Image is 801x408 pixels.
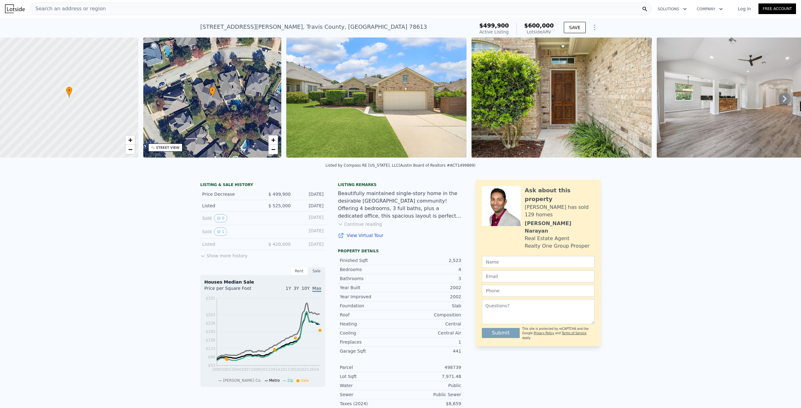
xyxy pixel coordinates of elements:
[338,232,463,239] a: View Virtual Tour
[202,191,258,197] div: Price Decrease
[200,23,427,31] div: [STREET_ADDRESS][PERSON_NAME] , Travis County , [GEOGRAPHIC_DATA] 78613
[301,378,309,383] span: Sale
[524,29,554,35] div: Lotside ARV
[206,338,215,342] tspan: $158
[268,192,291,197] span: $ 499,900
[293,286,299,291] span: 3Y
[204,279,321,285] div: Houses Median Sale
[271,136,275,144] span: +
[296,214,324,222] div: [DATE]
[340,382,400,389] div: Water
[208,355,215,359] tspan: $88
[312,286,321,292] span: Max
[296,191,324,197] div: [DATE]
[338,249,463,254] div: Property details
[286,38,467,158] img: Sale: 167574175 Parcel: 100868885
[482,256,594,268] input: Name
[482,328,520,338] button: Submit
[340,348,400,354] div: Garage Sqft
[400,400,461,407] div: $8,659
[308,267,325,275] div: Sale
[340,364,400,370] div: Parcel
[66,88,72,93] span: •
[296,241,324,247] div: [DATE]
[271,367,280,372] tspan: 2014
[287,378,293,383] span: Zip
[128,136,132,144] span: +
[156,145,180,150] div: STREET VIEW
[340,400,400,407] div: Taxes (2024)
[400,321,461,327] div: Central
[400,285,461,291] div: 2002
[564,22,586,33] button: SAVE
[472,38,652,158] img: Sale: 167574175 Parcel: 100868885
[30,5,106,13] span: Search an address or region
[261,367,271,372] tspan: 2012
[202,203,258,209] div: Listed
[692,3,728,15] button: Company
[400,266,461,273] div: 4
[296,228,324,236] div: [DATE]
[338,221,382,227] button: Continue reading
[479,29,509,34] span: Active Listing
[482,285,594,297] input: Phone
[296,203,324,209] div: [DATE]
[5,4,25,13] img: Lotside
[286,286,291,291] span: 1Y
[206,313,215,317] tspan: $263
[340,303,400,309] div: Foundation
[400,348,461,354] div: 441
[400,339,461,345] div: 1
[340,266,400,273] div: Bedrooms
[340,391,400,398] div: Sewer
[340,294,400,300] div: Year Improved
[340,275,400,282] div: Bathrooms
[202,241,258,247] div: Listed
[268,242,291,247] span: $ 420,000
[280,367,290,372] tspan: 2017
[340,373,400,380] div: Lot Sqft
[290,267,308,275] div: Rent
[200,250,247,259] button: Show more history
[338,182,463,187] div: Listing remarks
[340,257,400,264] div: Finished Sqft
[524,22,554,29] span: $600,000
[268,135,278,145] a: Zoom in
[268,203,291,208] span: $ 525,000
[525,242,589,250] div: Realty One Group Prosper
[340,312,400,318] div: Roof
[208,364,215,368] tspan: $53
[400,330,461,336] div: Central Air
[302,286,310,291] span: 10Y
[300,367,309,372] tspan: 2021
[479,22,509,29] span: $499,900
[204,285,263,295] div: Price per Square Foot
[206,296,215,300] tspan: $331
[525,186,594,204] div: Ask about this property
[534,331,554,335] a: Privacy Policy
[200,182,325,189] div: LISTING & SALE HISTORY
[758,3,796,14] a: Free Account
[340,330,400,336] div: Cooling
[222,367,232,372] tspan: 2002
[325,163,476,168] div: Listed by Compass RE [US_STATE], LLC (Austin Board of Realtors #ACT1499889)
[206,346,215,351] tspan: $123
[212,367,222,372] tspan: 2000
[400,312,461,318] div: Composition
[340,339,400,345] div: Fireplaces
[232,367,241,372] tspan: 2004
[338,190,463,220] div: Beautifully maintained single-story home in the desirable [GEOGRAPHIC_DATA] community! Offering 4...
[269,378,280,383] span: Metro
[251,367,261,372] tspan: 2009
[522,327,594,340] div: This site is protected by reCAPTCHA and the Google and apply.
[400,382,461,389] div: Public
[209,87,216,98] div: •
[209,88,216,93] span: •
[340,321,400,327] div: Heating
[241,367,251,372] tspan: 2007
[400,391,461,398] div: Public Sewer
[202,214,258,222] div: Sold
[588,21,601,34] button: Show Options
[214,214,227,222] button: View historical data
[730,6,758,12] a: Log In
